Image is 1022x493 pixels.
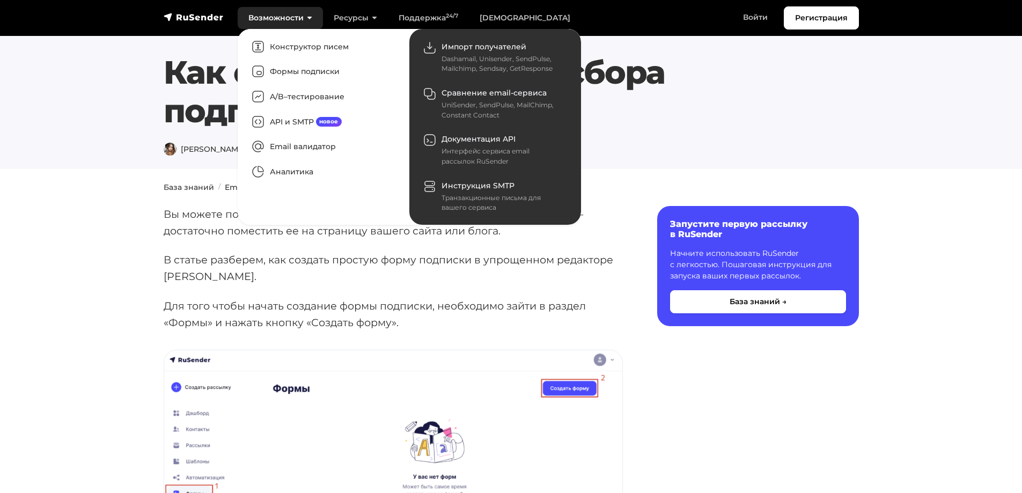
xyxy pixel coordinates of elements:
[243,60,404,85] a: Формы подписки
[670,219,846,239] h6: Запустите первую рассылку в RuSender
[225,182,287,192] a: Email рассылки
[469,7,581,29] a: [DEMOGRAPHIC_DATA]
[415,127,576,173] a: Документация API Интерфейс сервиса email рассылок RuSender
[442,146,563,166] div: Интерфейс сервиса email рассылок RuSender
[164,182,214,192] a: База знаний
[442,54,563,74] div: Dashamail, Unisender, SendPulse, Mailchimp, Sendsay, GetResponse
[442,42,526,51] span: Импорт получателей
[243,84,404,109] a: A/B–тестирование
[446,12,458,19] sup: 24/7
[784,6,859,30] a: Регистрация
[442,181,514,190] span: Инструкция SMTP
[442,100,563,120] div: UniSender, SendPulse, MailChimp, Constant Contact
[323,7,388,29] a: Ресурсы
[164,144,246,154] span: [PERSON_NAME]
[164,53,859,130] h1: Как создать форму для сбора подписчиков
[442,193,563,213] div: Транзакционные письма для вашего сервиса
[670,248,846,282] p: Начните использовать RuSender с легкостью. Пошаговая инструкция для запуска ваших первых рассылок.
[243,159,404,185] a: Аналитика
[415,173,576,219] a: Инструкция SMTP Транзакционные письма для вашего сервиса
[442,134,516,144] span: Документация API
[164,206,623,239] p: Вы можете пополнить с помощью формы подписки — достаточно поместить ее на страницу вашего сайта и...
[657,206,859,326] a: Запустите первую рассылку в RuSender Начните использовать RuSender с легкостью. Пошаговая инструк...
[732,6,778,28] a: Войти
[164,252,623,284] p: В статье разберем, как создать простую форму подписки в упрощенном редакторе [PERSON_NAME].
[238,7,323,29] a: Возможности
[415,34,576,80] a: Импорт получателей Dashamail, Unisender, SendPulse, Mailchimp, Sendsay, GetResponse
[415,80,576,127] a: Сравнение email-сервиса UniSender, SendPulse, MailChimp, Constant Contact
[442,88,547,98] span: Сравнение email-сервиса
[316,117,342,127] span: новое
[243,34,404,60] a: Конструктор писем
[670,290,846,313] button: База знаний →
[164,12,224,23] img: RuSender
[243,109,404,135] a: API и SMTPновое
[388,7,469,29] a: Поддержка24/7
[243,135,404,160] a: Email валидатор
[164,298,623,330] p: Для того чтобы начать создание формы подписки, необходимо зайти в раздел «Формы» и нажать кнопку ...
[157,182,865,193] nav: breadcrumb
